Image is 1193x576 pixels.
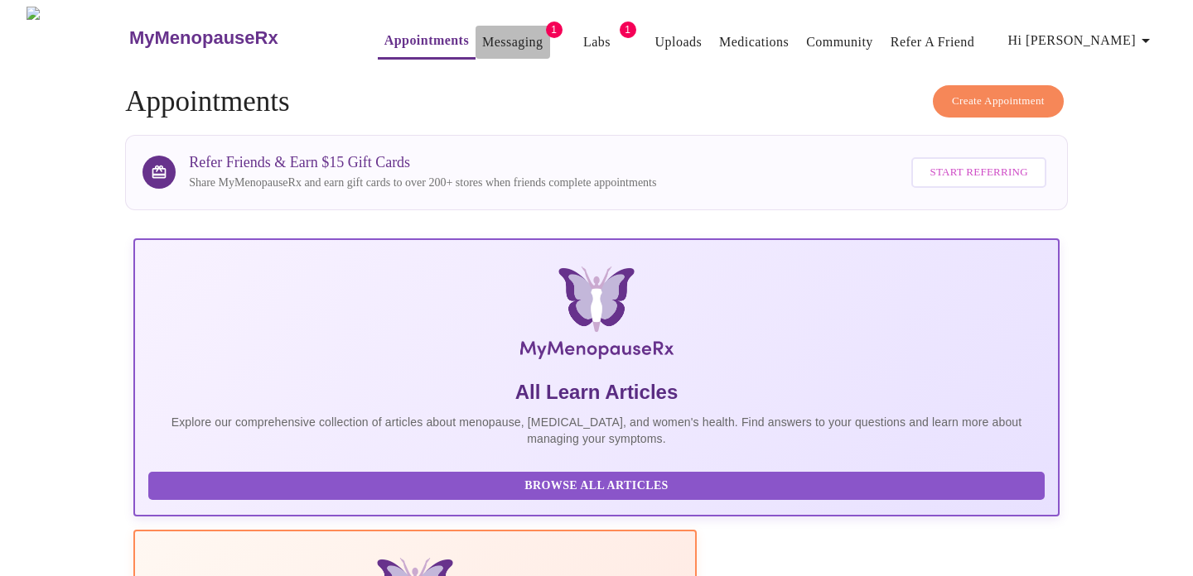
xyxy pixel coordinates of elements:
[907,149,1050,196] a: Start Referring
[378,24,476,60] button: Appointments
[189,175,656,191] p: Share MyMenopauseRx and earn gift cards to over 200+ stores when friends complete appointments
[799,26,880,59] button: Community
[148,414,1045,447] p: Explore our comprehensive collection of articles about menopause, [MEDICAL_DATA], and women's hea...
[287,266,906,366] img: MyMenopauseRx Logo
[148,379,1045,406] h5: All Learn Articles
[129,27,278,49] h3: MyMenopauseRx
[583,31,611,54] a: Labs
[571,26,624,59] button: Labs
[189,154,656,171] h3: Refer Friends & Earn $15 Gift Cards
[649,26,709,59] button: Uploads
[27,7,127,69] img: MyMenopauseRx Logo
[546,22,563,38] span: 1
[620,22,636,38] span: 1
[127,9,344,67] a: MyMenopauseRx
[719,31,789,54] a: Medications
[911,157,1046,188] button: Start Referring
[476,26,549,59] button: Messaging
[712,26,795,59] button: Medications
[125,85,1068,118] h4: Appointments
[891,31,975,54] a: Refer a Friend
[384,29,469,52] a: Appointments
[148,472,1045,501] button: Browse All Articles
[655,31,703,54] a: Uploads
[482,31,543,54] a: Messaging
[148,478,1049,492] a: Browse All Articles
[1002,24,1162,57] button: Hi [PERSON_NAME]
[930,163,1027,182] span: Start Referring
[165,476,1028,497] span: Browse All Articles
[1008,29,1156,52] span: Hi [PERSON_NAME]
[884,26,982,59] button: Refer a Friend
[952,92,1045,111] span: Create Appointment
[806,31,873,54] a: Community
[933,85,1064,118] button: Create Appointment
